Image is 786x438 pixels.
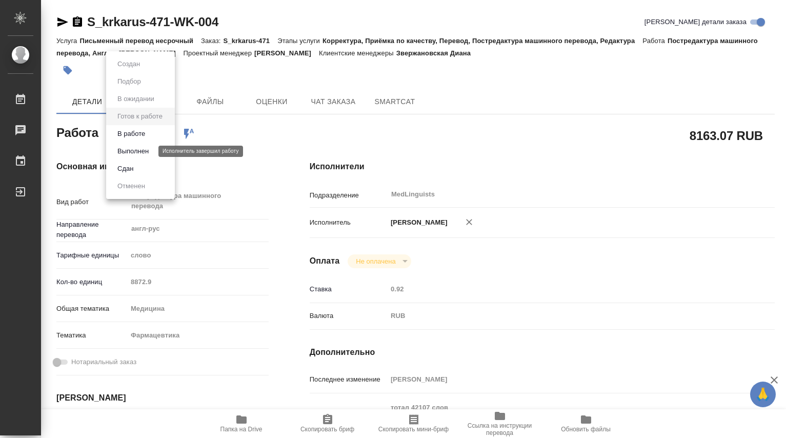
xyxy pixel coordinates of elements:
[114,128,148,140] button: В работе
[114,146,152,157] button: Выполнен
[114,58,143,70] button: Создан
[114,76,144,87] button: Подбор
[114,181,148,192] button: Отменен
[114,93,157,105] button: В ожидании
[114,111,166,122] button: Готов к работе
[114,163,136,174] button: Сдан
